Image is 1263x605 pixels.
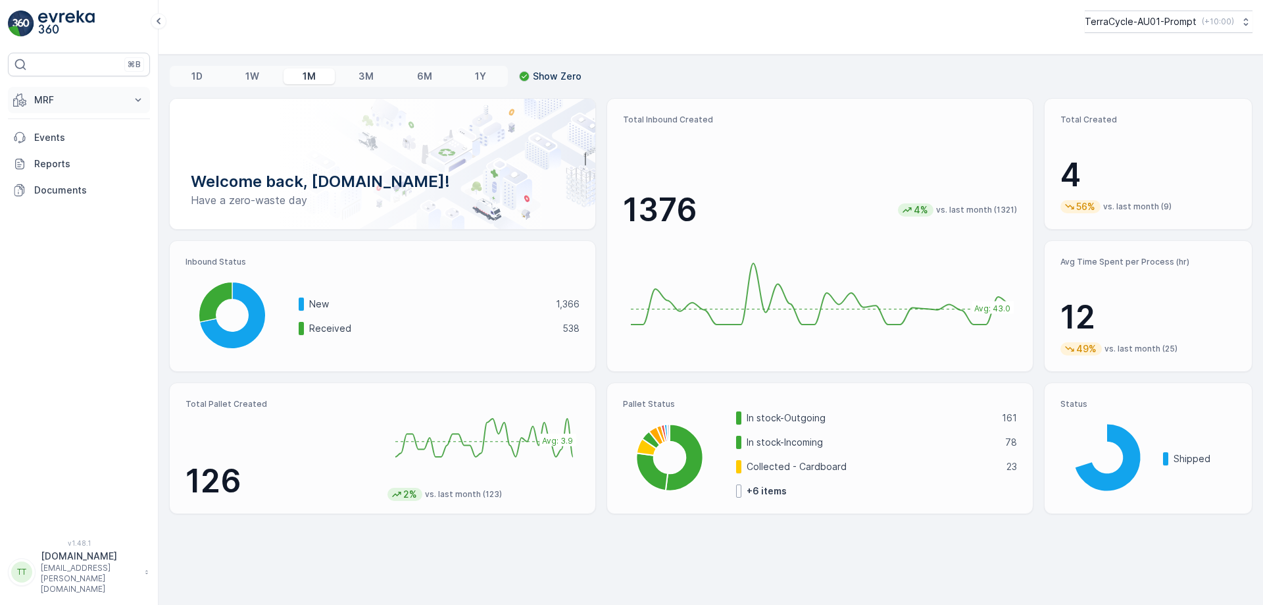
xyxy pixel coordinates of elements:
p: 1W [245,70,259,83]
span: v 1.48.1 [8,539,150,547]
p: Avg Time Spent per Process (hr) [1060,257,1236,267]
p: 78 [1005,436,1017,449]
a: Reports [8,151,150,177]
p: Reports [34,157,145,171]
p: Collected - Cardboard [747,460,998,473]
p: Shipped [1174,452,1236,465]
img: logo [8,11,34,37]
p: 2% [402,488,418,501]
p: Inbound Status [186,257,580,267]
p: 3M [359,70,374,83]
p: New [309,298,547,311]
p: vs. last month (25) [1104,344,1177,354]
button: MRF [8,87,150,113]
p: Show Zero [533,70,582,83]
p: ( +10:00 ) [1202,16,1234,27]
p: Total Pallet Created [186,399,377,409]
p: 4% [912,203,929,217]
p: Have a zero-waste day [191,192,574,208]
p: Total Created [1060,115,1236,125]
p: 1M [303,70,316,83]
p: 161 [1002,411,1017,425]
button: TT[DOMAIN_NAME][EMAIL_ADDRESS][PERSON_NAME][DOMAIN_NAME] [8,550,150,594]
p: 6M [417,70,432,83]
p: 1,366 [556,298,580,311]
button: TerraCycle-AU01-Prompt(+10:00) [1085,11,1252,33]
p: In stock-Outgoing [747,411,993,425]
p: [DOMAIN_NAME] [41,550,138,563]
p: 1D [191,70,203,83]
p: Pallet Status [623,399,1017,409]
p: 4 [1060,155,1236,195]
p: 126 [186,461,377,501]
p: vs. last month (1321) [936,205,1017,215]
p: 538 [562,322,580,335]
p: TerraCycle-AU01-Prompt [1085,15,1197,28]
a: Events [8,124,150,151]
img: logo_light-DOdMpM7g.png [38,11,95,37]
p: Total Inbound Created [623,115,1017,125]
p: 12 [1060,298,1236,337]
p: 1Y [475,70,486,83]
p: + 6 items [747,485,787,498]
p: Events [34,131,145,144]
p: Documents [34,184,145,197]
p: vs. last month (123) [425,489,502,500]
p: 49% [1075,342,1098,355]
a: Documents [8,177,150,203]
p: In stock-Incoming [747,436,997,449]
p: 23 [1006,460,1017,473]
p: 56% [1075,200,1097,213]
p: MRF [34,93,124,107]
p: Status [1060,399,1236,409]
p: ⌘B [128,59,141,70]
p: 1376 [623,190,697,230]
p: vs. last month (9) [1103,201,1172,212]
p: [EMAIL_ADDRESS][PERSON_NAME][DOMAIN_NAME] [41,563,138,594]
div: TT [11,562,32,583]
p: Welcome back, [DOMAIN_NAME]! [191,171,574,192]
p: Received [309,322,554,335]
